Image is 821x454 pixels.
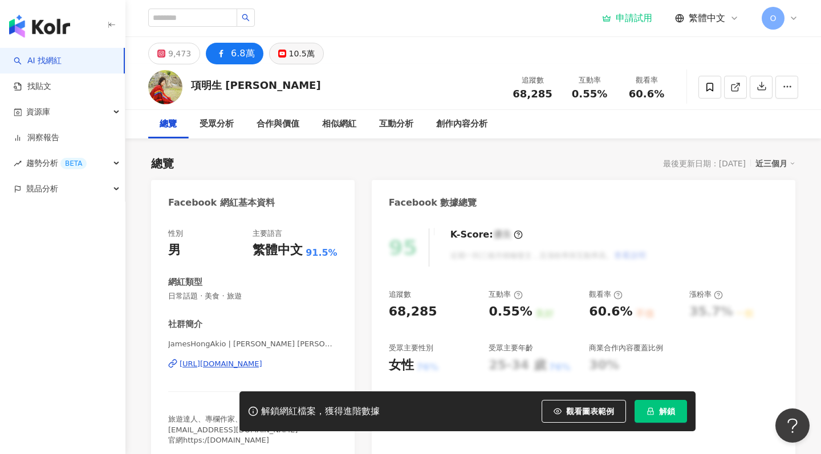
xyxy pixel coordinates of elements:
[513,88,552,100] span: 68,285
[14,55,62,67] a: searchAI 找網紅
[589,289,623,300] div: 觀看率
[770,12,776,24] span: O
[589,343,663,353] div: 商業合作內容覆蓋比例
[148,43,200,64] button: 9,473
[257,117,299,131] div: 合作與價值
[659,407,675,416] span: 解鎖
[306,247,338,259] span: 91.5%
[14,81,51,92] a: 找貼文
[663,159,746,168] div: 最後更新日期：[DATE]
[191,78,321,92] div: 項明生 [PERSON_NAME]
[168,276,202,288] div: 網紅類型
[26,99,50,125] span: 資源庫
[450,228,523,241] div: K-Score :
[26,150,87,176] span: 趨勢分析
[511,75,554,86] div: 追蹤數
[168,46,191,62] div: 9,473
[242,14,250,22] span: search
[635,400,687,423] button: 解鎖
[231,46,254,62] div: 6.8萬
[168,318,202,330] div: 社群簡介
[253,228,282,239] div: 主要語言
[26,176,58,202] span: 競品分析
[261,406,380,418] div: 解鎖網紅檔案，獲得進階數據
[289,46,315,62] div: 10.5萬
[647,407,655,415] span: lock
[589,303,632,321] div: 60.6%
[389,303,437,321] div: 68,285
[168,197,275,209] div: Facebook 網紅基本資料
[489,289,522,300] div: 互動率
[14,132,59,144] a: 洞察報告
[168,228,183,239] div: 性別
[269,43,324,64] button: 10.5萬
[168,359,338,369] a: [URL][DOMAIN_NAME]
[389,197,477,209] div: Facebook 數據總覽
[625,75,668,86] div: 觀看率
[489,343,533,353] div: 受眾主要年齡
[629,88,664,100] span: 60.6%
[689,12,725,24] span: 繁體中文
[168,242,181,259] div: 男
[200,117,234,131] div: 受眾分析
[602,13,652,24] a: 申請試用
[379,117,413,131] div: 互動分析
[436,117,487,131] div: 創作內容分析
[572,88,607,100] span: 0.55%
[489,303,532,321] div: 0.55%
[206,43,263,64] button: 6.8萬
[253,242,303,259] div: 繁體中文
[168,415,298,444] span: 旅遊達人、專欄作家、節目主持 || [EMAIL_ADDRESS][DOMAIN_NAME] 官網https:/[DOMAIN_NAME]
[568,75,611,86] div: 互動率
[322,117,356,131] div: 相似網紅
[566,407,614,416] span: 觀看圖表範例
[689,289,723,300] div: 漲粉率
[160,117,177,131] div: 總覽
[14,159,22,167] span: rise
[542,400,626,423] button: 觀看圖表範例
[9,15,70,38] img: logo
[389,289,411,300] div: 追蹤數
[389,357,414,374] div: 女性
[60,158,87,169] div: BETA
[755,156,795,171] div: 近三個月
[180,359,262,369] div: [URL][DOMAIN_NAME]
[151,156,174,171] div: 總覽
[168,339,338,349] span: JamesHongAkio | [PERSON_NAME] [PERSON_NAME] | JamesHongAkio
[389,343,433,353] div: 受眾主要性別
[168,291,338,301] span: 日常話題 · 美食 · 旅遊
[148,70,182,104] img: KOL Avatar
